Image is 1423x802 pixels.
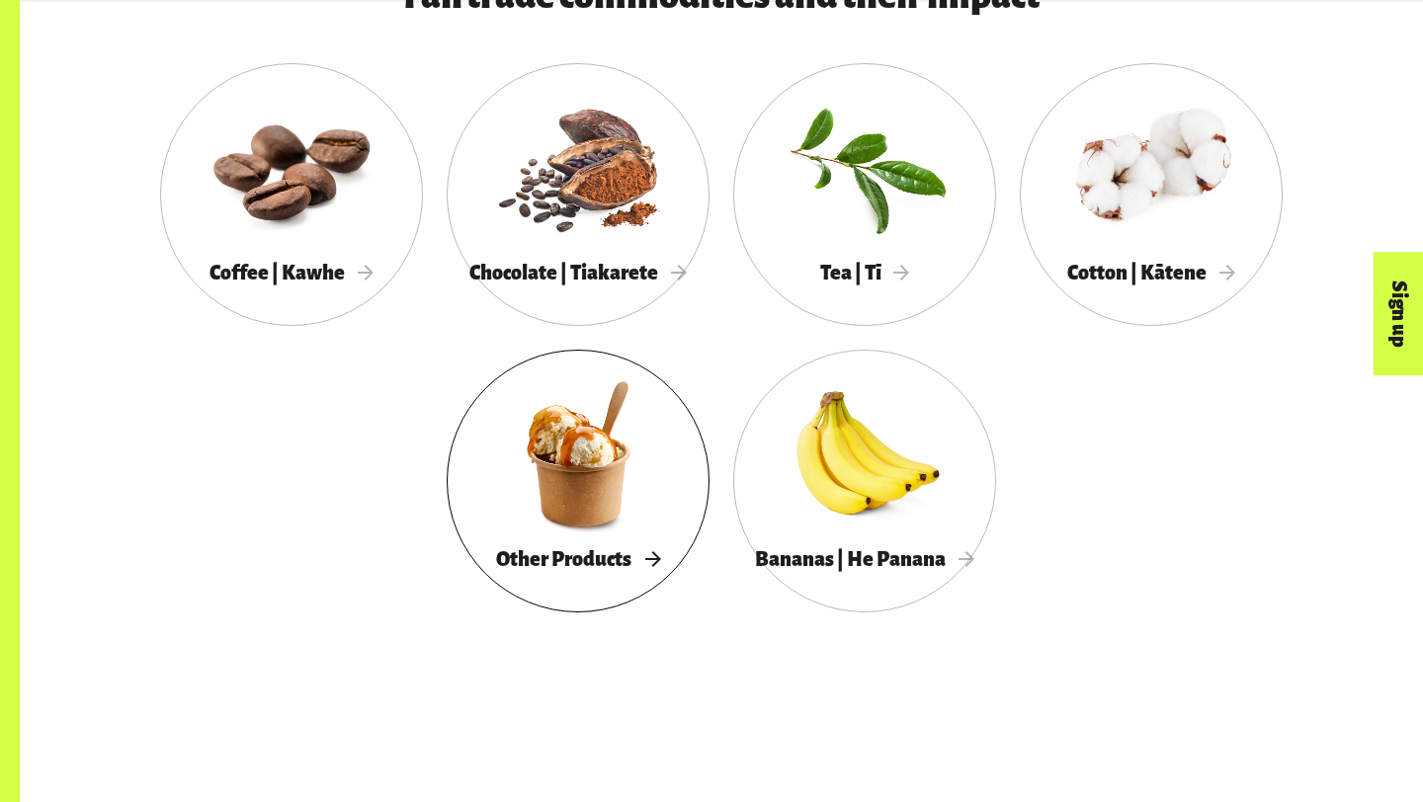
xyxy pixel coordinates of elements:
a: Chocolate | Tiakarete [447,63,710,326]
span: Chocolate | Tiakarete [469,262,687,283]
span: Bananas | He Panana [755,548,974,570]
span: Coffee | Kawhe [209,262,374,283]
a: Tea | Tī [733,63,996,326]
span: Other Products [496,548,660,570]
span: Cotton | Kātene [1067,262,1235,283]
a: Cotton | Kātene [1020,63,1283,326]
a: Coffee | Kawhe [160,63,423,326]
a: Other Products [447,350,710,612]
span: Tea | Tī [820,262,910,283]
a: Bananas | He Panana [733,350,996,612]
